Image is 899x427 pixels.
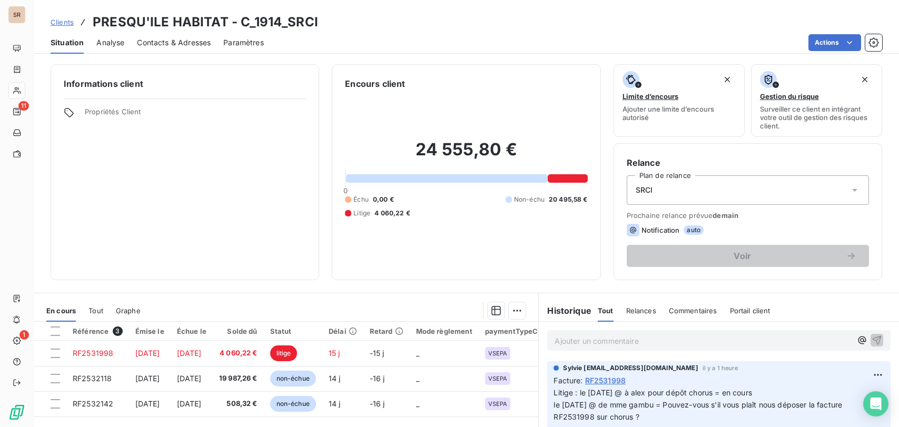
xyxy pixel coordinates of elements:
[760,105,873,130] span: Surveiller ce client en intégrant votre outil de gestion des risques client.
[554,388,844,421] span: Litige : le [DATE] @ à alex pour dépôt chorus = en cours le [DATE] @ de mme gambu = Pouvez-vous s...
[135,399,160,408] span: [DATE]
[73,326,123,336] div: Référence
[18,101,29,111] span: 11
[370,399,385,408] span: -16 j
[270,371,316,386] span: non-échue
[19,330,29,340] span: 1
[627,245,869,267] button: Voir
[73,374,112,383] span: RF2532118
[135,374,160,383] span: [DATE]
[684,225,704,235] span: auto
[135,327,164,335] div: Émise le
[627,211,869,220] span: Prochaine relance prévue
[137,37,211,48] span: Contacts & Adresses
[219,373,258,384] span: 19 987,26 €
[626,306,656,315] span: Relances
[345,77,405,90] h6: Encours client
[485,327,551,335] div: paymentTypeCode
[488,350,508,356] span: VSEPA
[8,404,25,421] img: Logo LeanPay
[51,18,74,26] span: Clients
[116,306,141,315] span: Graphe
[808,34,861,51] button: Actions
[270,396,316,412] span: non-échue
[177,349,202,358] span: [DATE]
[177,327,206,335] div: Échue le
[416,327,472,335] div: Mode règlement
[223,37,264,48] span: Paramètres
[627,156,869,169] h6: Relance
[488,375,508,382] span: VSEPA
[353,208,370,218] span: Litige
[760,92,819,101] span: Gestion du risque
[64,77,306,90] h6: Informations client
[329,374,341,383] span: 14 j
[8,6,25,23] div: SR
[370,374,385,383] span: -16 j
[345,139,587,171] h2: 24 555,80 €
[219,327,258,335] div: Solde dû
[96,37,124,48] span: Analyse
[639,252,846,260] span: Voir
[51,37,84,48] span: Situation
[539,304,591,317] h6: Historique
[46,306,76,315] span: En cours
[73,399,113,408] span: RF2532142
[219,348,258,359] span: 4 060,22 €
[514,195,545,204] span: Non-échu
[549,195,588,204] span: 20 495,58 €
[623,105,736,122] span: Ajouter une limite d’encours autorisé
[113,326,122,336] span: 3
[623,92,678,101] span: Limite d’encours
[669,306,717,315] span: Commentaires
[270,327,316,335] div: Statut
[343,186,348,195] span: 0
[177,374,202,383] span: [DATE]
[370,327,403,335] div: Retard
[177,399,202,408] span: [DATE]
[93,13,318,32] h3: PRESQU'ILE HABITAT - C_1914_SRCI
[636,185,653,195] span: SRCI
[374,208,410,218] span: 4 060,22 €
[329,399,341,408] span: 14 j
[416,374,419,383] span: _
[353,195,369,204] span: Échu
[370,349,384,358] span: -15 j
[563,363,698,373] span: Sylvie [EMAIL_ADDRESS][DOMAIN_NAME]
[488,401,508,407] span: VSEPA
[614,64,745,137] button: Limite d’encoursAjouter une limite d’encours autorisé
[863,391,888,416] div: Open Intercom Messenger
[416,349,419,358] span: _
[51,17,74,27] a: Clients
[730,306,770,315] span: Portail client
[329,349,340,358] span: 15 j
[416,399,419,408] span: _
[703,365,738,371] span: il y a 1 heure
[73,349,113,358] span: RF2531998
[641,226,680,234] span: Notification
[135,349,160,358] span: [DATE]
[554,375,582,386] span: Facture :
[598,306,614,315] span: Tout
[329,327,357,335] div: Délai
[585,375,626,386] span: RF2531998
[219,399,258,409] span: 508,32 €
[373,195,394,204] span: 0,00 €
[85,107,306,122] span: Propriétés Client
[88,306,103,315] span: Tout
[751,64,882,137] button: Gestion du risqueSurveiller ce client en intégrant votre outil de gestion des risques client.
[713,211,738,220] span: demain
[270,345,298,361] span: litige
